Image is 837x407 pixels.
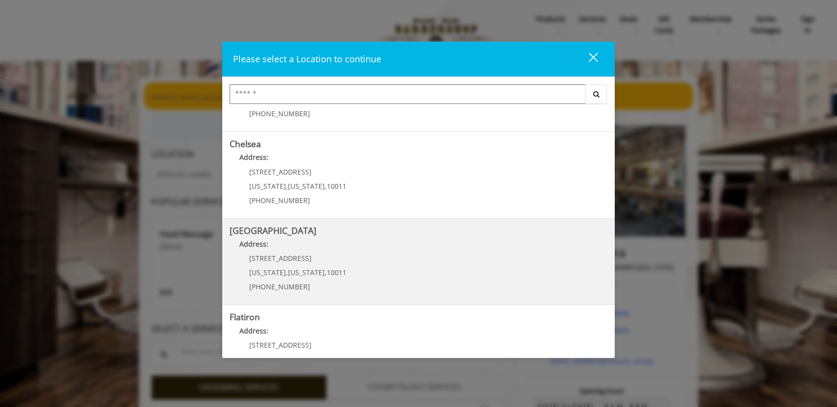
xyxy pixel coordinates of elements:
[327,268,346,277] span: 10011
[288,268,325,277] span: [US_STATE]
[230,84,607,109] div: Center Select
[249,181,286,191] span: [US_STATE]
[288,181,325,191] span: [US_STATE]
[249,268,286,277] span: [US_STATE]
[239,239,268,249] b: Address:
[230,311,260,323] b: Flatiron
[249,254,312,263] span: [STREET_ADDRESS]
[571,49,604,69] button: close dialog
[239,326,268,335] b: Address:
[577,52,597,67] div: close dialog
[230,84,586,104] input: Search Center
[249,340,312,350] span: [STREET_ADDRESS]
[325,268,327,277] span: ,
[249,167,312,177] span: [STREET_ADDRESS]
[249,109,310,118] span: [PHONE_NUMBER]
[286,181,288,191] span: ,
[286,268,288,277] span: ,
[233,53,381,65] span: Please select a Location to continue
[327,181,346,191] span: 10011
[239,153,268,162] b: Address:
[325,181,327,191] span: ,
[249,196,310,205] span: [PHONE_NUMBER]
[591,91,602,98] i: Search button
[230,138,261,150] b: Chelsea
[230,225,316,236] b: [GEOGRAPHIC_DATA]
[249,282,310,291] span: [PHONE_NUMBER]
